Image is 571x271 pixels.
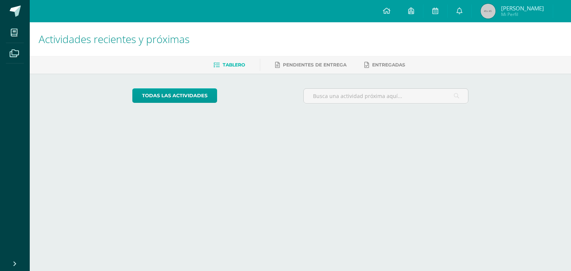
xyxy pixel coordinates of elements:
[501,11,544,17] span: Mi Perfil
[501,4,544,12] span: [PERSON_NAME]
[213,59,245,71] a: Tablero
[39,32,190,46] span: Actividades recientes y próximas
[372,62,405,68] span: Entregadas
[132,88,217,103] a: todas las Actividades
[275,59,346,71] a: Pendientes de entrega
[481,4,496,19] img: 45x45
[223,62,245,68] span: Tablero
[364,59,405,71] a: Entregadas
[283,62,346,68] span: Pendientes de entrega
[304,89,468,103] input: Busca una actividad próxima aquí...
